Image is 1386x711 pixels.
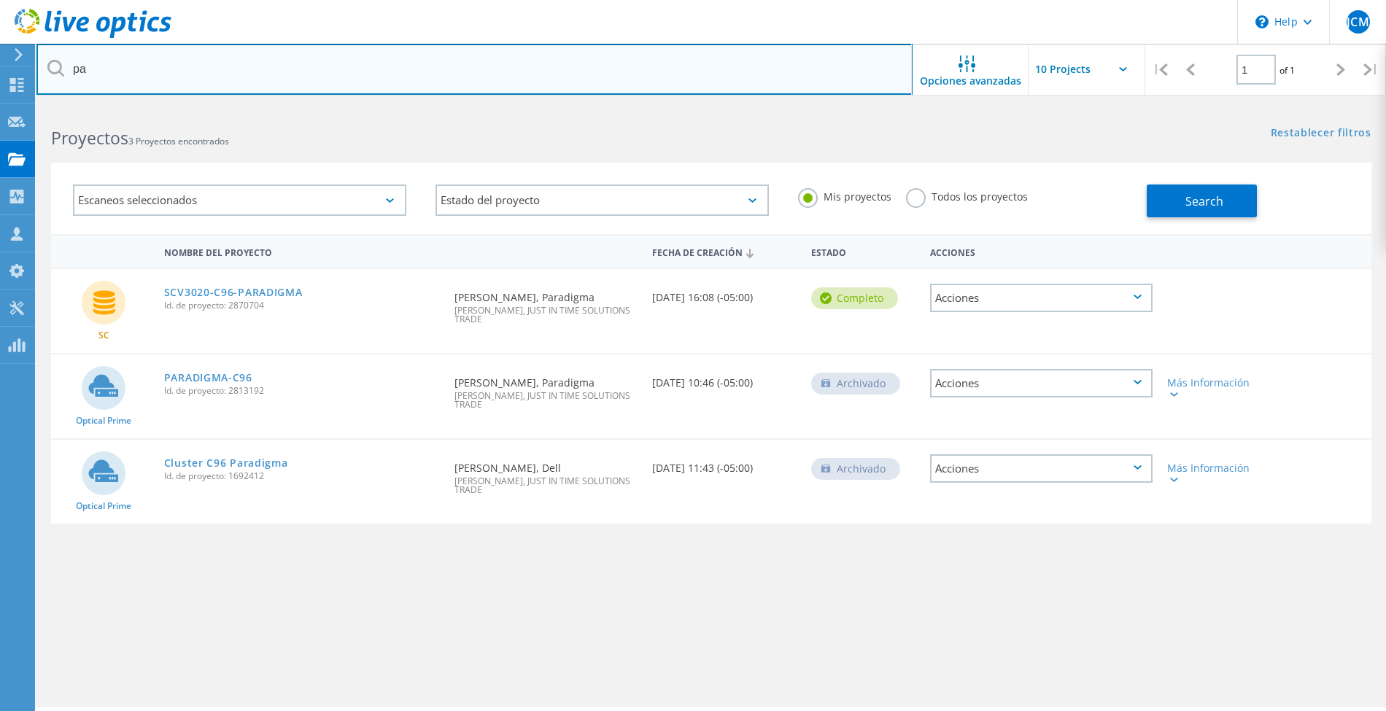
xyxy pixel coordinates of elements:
div: | [1145,44,1175,96]
a: PARADIGMA-C96 [164,373,252,383]
span: Optical Prime [76,416,131,425]
span: [PERSON_NAME], JUST IN TIME SOLUTIONS TRADE [454,477,638,494]
div: Escaneos seleccionados [73,184,406,216]
span: [PERSON_NAME], JUST IN TIME SOLUTIONS TRADE [454,392,638,409]
div: | [1356,44,1386,96]
div: Acciones [930,454,1153,483]
span: JCM [1347,16,1368,28]
div: [DATE] 10:46 (-05:00) [645,354,803,403]
span: [PERSON_NAME], JUST IN TIME SOLUTIONS TRADE [454,306,638,324]
span: of 1 [1279,64,1295,77]
div: Acciones [923,238,1161,265]
button: Search [1147,184,1257,217]
span: Opciones avanzadas [920,76,1021,86]
div: [DATE] 16:08 (-05:00) [645,269,803,317]
input: Buscar proyectos por nombre, propietario, ID, empresa, etc. [36,44,913,95]
span: Search [1185,193,1223,209]
a: Live Optics Dashboard [15,31,171,41]
div: completo [811,287,898,309]
div: Archivado [811,458,900,480]
a: Cluster C96 Paradigma [164,458,288,468]
span: Id. de proyecto: 2870704 [164,301,440,310]
b: Proyectos [51,126,128,149]
div: [DATE] 11:43 (-05:00) [645,440,803,488]
div: Acciones [930,369,1153,397]
label: Mis proyectos [798,188,891,202]
div: Archivado [811,373,900,395]
a: SCV3020-C96-PARADIGMA [164,287,303,298]
div: Acciones [930,284,1153,312]
label: Todos los proyectos [906,188,1028,202]
svg: \n [1255,15,1269,28]
div: Más Información [1167,463,1258,483]
div: Nombre del proyecto [157,238,447,265]
span: SC [98,331,109,340]
a: Restablecer filtros [1271,128,1371,140]
div: [PERSON_NAME], Paradigma [447,354,646,424]
div: [PERSON_NAME], Dell [447,440,646,509]
span: Id. de proyecto: 2813192 [164,386,440,395]
span: Id. de proyecto: 1692412 [164,472,440,481]
div: Fecha de creación [645,238,803,265]
div: [PERSON_NAME], Paradigma [447,269,646,338]
div: Estado [804,238,923,265]
div: Estado del proyecto [435,184,769,216]
span: Optical Prime [76,502,131,510]
span: 3 Proyectos encontrados [128,135,229,147]
div: Más Información [1167,378,1258,398]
